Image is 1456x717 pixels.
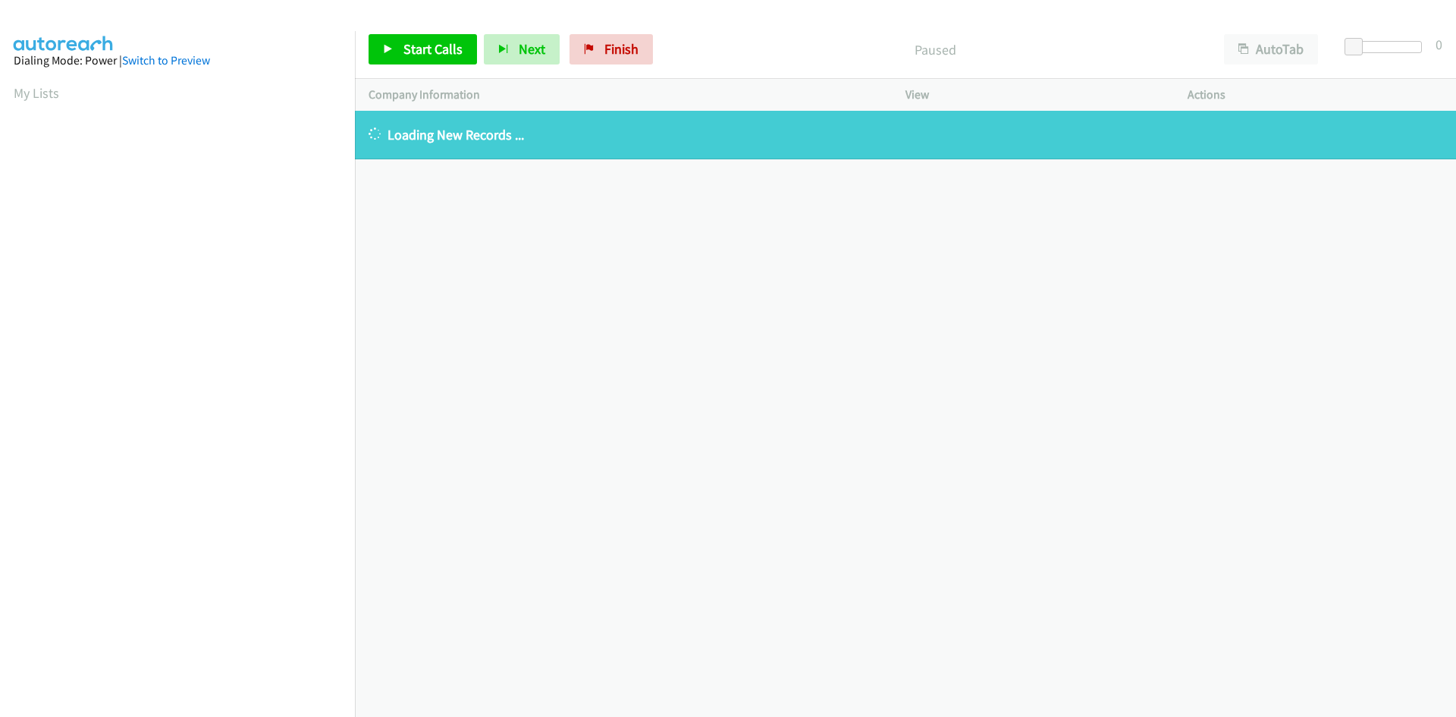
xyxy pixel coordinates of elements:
p: View [905,86,1160,104]
div: Delay between calls (in seconds) [1352,41,1422,53]
button: Next [484,34,560,64]
a: Switch to Preview [122,53,210,68]
a: Start Calls [369,34,477,64]
div: 0 [1436,34,1442,55]
p: Company Information [369,86,878,104]
a: Finish [570,34,653,64]
div: Dialing Mode: Power | [14,52,341,70]
a: My Lists [14,84,59,102]
span: Start Calls [403,40,463,58]
span: Next [519,40,545,58]
button: AutoTab [1224,34,1318,64]
p: Actions [1188,86,1442,104]
p: Paused [673,39,1197,60]
p: Loading New Records ... [369,124,1442,145]
span: Finish [604,40,639,58]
